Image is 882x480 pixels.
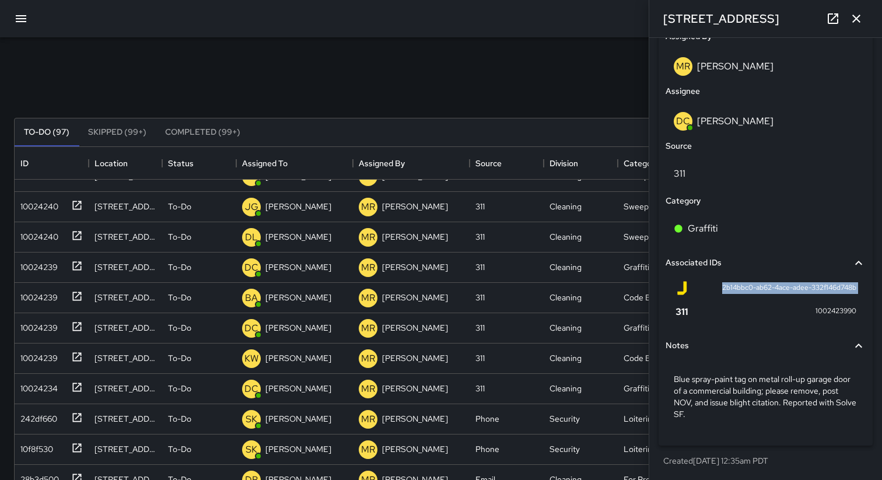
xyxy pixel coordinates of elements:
[162,147,236,180] div: Status
[361,200,375,214] p: MR
[89,147,163,180] div: Location
[361,443,375,457] p: MR
[265,201,331,212] p: [PERSON_NAME]
[246,412,257,426] p: SK
[16,196,58,212] div: 10024240
[361,412,375,426] p: MR
[624,261,649,273] div: Graffiti
[244,382,258,396] p: DC
[94,352,157,364] div: 150a 7th Street
[624,292,668,303] div: Code Brown
[244,261,258,275] p: DC
[549,292,582,303] div: Cleaning
[168,261,191,273] p: To-Do
[168,147,194,180] div: Status
[361,230,375,244] p: MR
[361,321,375,335] p: MR
[549,352,582,364] div: Cleaning
[168,443,191,455] p: To-Do
[20,147,29,180] div: ID
[94,413,157,425] div: 761 Minna Street
[16,257,58,273] div: 10024239
[382,383,448,394] p: [PERSON_NAME]
[15,118,79,146] button: To-Do (97)
[624,147,659,180] div: Category
[245,291,258,305] p: BA
[549,322,582,334] div: Cleaning
[16,408,57,425] div: 242df660
[94,322,157,334] div: 1097 Howard Street
[244,321,258,335] p: DC
[549,413,580,425] div: Security
[624,322,649,334] div: Graffiti
[624,231,649,243] div: Sweep
[168,322,191,334] p: To-Do
[16,317,58,334] div: 10024239
[94,201,157,212] div: 359-369 Dore Street
[265,352,331,364] p: [PERSON_NAME]
[265,231,331,243] p: [PERSON_NAME]
[361,291,375,305] p: MR
[382,292,448,303] p: [PERSON_NAME]
[382,322,448,334] p: [PERSON_NAME]
[94,443,157,455] div: 588 Minna Street
[475,413,499,425] div: Phone
[475,292,485,303] div: 311
[94,292,157,303] div: 227 7th Street
[15,147,89,180] div: ID
[475,443,499,455] div: Phone
[16,226,58,243] div: 10024240
[168,413,191,425] p: To-Do
[549,231,582,243] div: Cleaning
[624,413,657,425] div: Loitering
[94,383,157,394] div: 17 Harriet Street
[16,439,53,455] div: 10f8f530
[475,147,502,180] div: Source
[359,147,405,180] div: Assigned By
[94,147,128,180] div: Location
[156,118,250,146] button: Completed (99+)
[245,230,258,244] p: DL
[16,348,58,364] div: 10024239
[549,201,582,212] div: Cleaning
[475,231,485,243] div: 311
[168,201,191,212] p: To-Do
[265,413,331,425] p: [PERSON_NAME]
[382,352,448,364] p: [PERSON_NAME]
[475,322,485,334] div: 311
[361,352,375,366] p: MR
[361,382,375,396] p: MR
[544,147,618,180] div: Division
[624,352,668,364] div: Code Brown
[246,443,257,457] p: SK
[94,231,157,243] div: 788 Minna Street
[168,383,191,394] p: To-Do
[16,378,58,394] div: 10024234
[549,383,582,394] div: Cleaning
[624,383,649,394] div: Graffiti
[168,231,191,243] p: To-Do
[94,261,157,273] div: 262 7th Street
[265,443,331,455] p: [PERSON_NAME]
[244,352,258,366] p: KW
[549,261,582,273] div: Cleaning
[549,147,578,180] div: Division
[475,261,485,273] div: 311
[265,261,331,273] p: [PERSON_NAME]
[382,201,448,212] p: [PERSON_NAME]
[475,201,485,212] div: 311
[382,443,448,455] p: [PERSON_NAME]
[265,322,331,334] p: [PERSON_NAME]
[168,292,191,303] p: To-Do
[242,147,288,180] div: Assigned To
[470,147,544,180] div: Source
[475,352,485,364] div: 311
[245,200,258,214] p: JG
[624,201,649,212] div: Sweep
[382,413,448,425] p: [PERSON_NAME]
[353,147,470,180] div: Assigned By
[168,352,191,364] p: To-Do
[265,292,331,303] p: [PERSON_NAME]
[549,443,580,455] div: Security
[79,118,156,146] button: Skipped (99+)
